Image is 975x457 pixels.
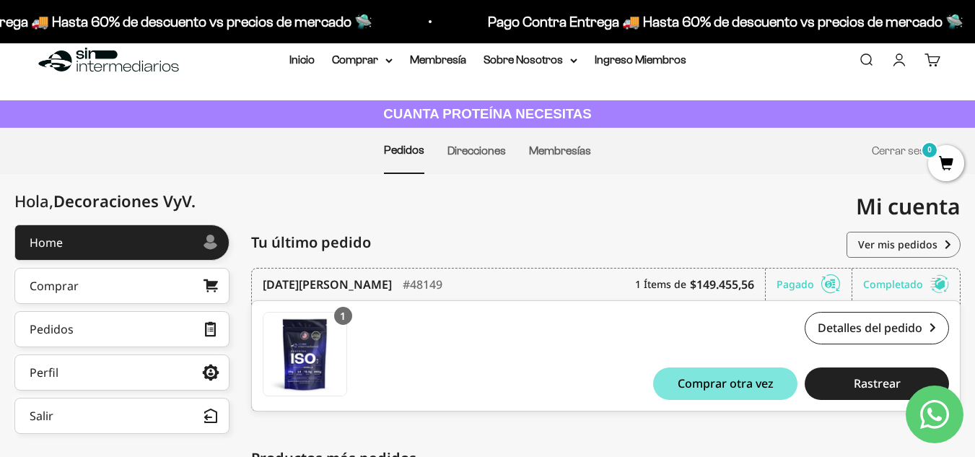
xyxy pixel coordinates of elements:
div: #48149 [403,269,442,300]
button: Rastrear [805,367,949,400]
a: Membresías [529,144,591,157]
span: Rastrear [854,378,901,389]
a: Ver mis pedidos [847,232,961,258]
div: 1 [334,307,352,325]
summary: Sobre Nosotros [484,51,577,69]
a: Detalles del pedido [805,312,949,344]
div: Home [30,237,63,248]
a: Proteína Aislada ISO - Vainilla - Vanilla / 2 libras (910g) [263,312,347,396]
span: Decoraciones VyV [53,190,196,212]
a: 0 [928,157,964,173]
div: Comprar [30,280,79,292]
mark: 0 [921,142,938,159]
div: Salir [30,410,53,422]
span: Comprar otra vez [678,378,774,389]
a: Comprar [14,268,229,304]
div: Hola, [14,192,196,210]
div: Pedidos [30,323,74,335]
a: Home [14,225,229,261]
p: Pago Contra Entrega 🚚 Hasta 60% de descuento vs precios de mercado 🛸 [486,10,961,33]
button: Comprar otra vez [653,367,797,400]
a: Direcciones [447,144,506,157]
a: Ingreso Miembros [595,53,686,66]
a: Cerrar sesión [872,144,940,157]
span: Tu último pedido [251,232,371,253]
b: $149.455,56 [690,276,754,293]
div: Perfil [30,367,58,378]
span: Mi cuenta [856,191,961,221]
div: 1 Ítems de [635,269,766,300]
a: Pedidos [384,144,424,156]
img: Translation missing: es.Proteína Aislada ISO - Vainilla - Vanilla / 2 libras (910g) [263,313,346,396]
summary: Comprar [332,51,393,69]
button: Salir [14,398,229,434]
a: Perfil [14,354,229,391]
a: Inicio [289,53,315,66]
span: . [191,190,196,212]
a: Membresía [410,53,466,66]
time: [DATE][PERSON_NAME] [263,276,392,293]
div: Completado [863,269,949,300]
div: Pagado [777,269,852,300]
a: Pedidos [14,311,229,347]
strong: CUANTA PROTEÍNA NECESITAS [383,106,592,121]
